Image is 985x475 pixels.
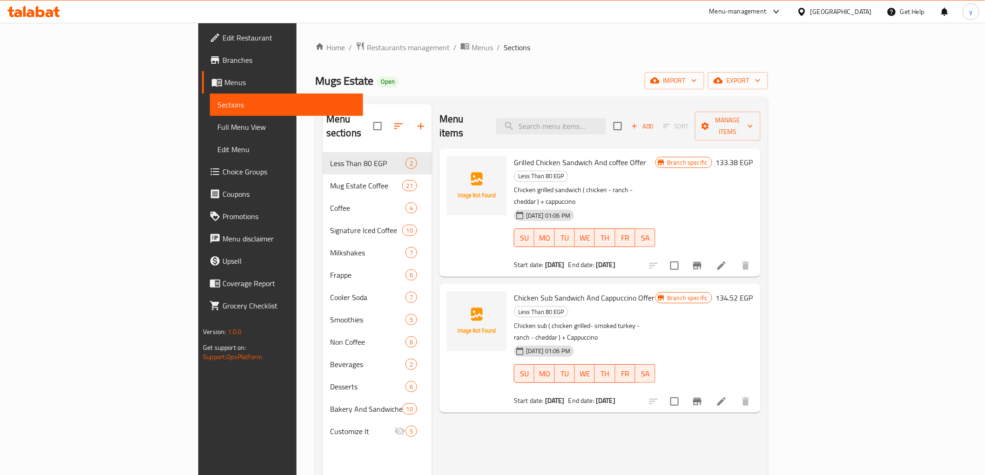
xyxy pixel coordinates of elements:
a: Menus [202,71,363,94]
span: TU [559,367,571,381]
div: Frappe6 [323,264,432,286]
div: Open [377,76,398,87]
span: 7 [406,248,417,257]
a: Coupons [202,183,363,205]
div: [GEOGRAPHIC_DATA] [810,7,872,17]
span: Signature Iced Coffee [330,225,402,236]
button: delete [735,390,757,413]
li: / [453,42,457,53]
span: Start date: [514,395,544,407]
p: Chicken sub ( chicken grilled- smoked turkey - ranch - cheddar ) + Cappuccino [514,320,655,343]
span: Menus [472,42,493,53]
button: WE [575,228,595,247]
div: Milkshakes7 [323,241,432,264]
span: Branch specific [663,294,711,302]
h6: 133.38 EGP [716,156,753,169]
a: Full Menu View [210,116,363,138]
a: Edit Menu [210,138,363,161]
span: End date: [568,395,594,407]
div: Coffee4 [323,197,432,219]
span: MO [538,367,551,381]
span: Select to update [665,256,684,275]
button: Add section [410,115,432,137]
span: y [969,7,972,17]
span: Desserts [330,381,405,392]
button: FR [615,228,635,247]
span: Less Than 80 EGP [514,307,568,317]
div: Less Than 80 EGP [514,171,568,182]
span: Promotions [223,211,355,222]
span: Mug Estate Coffee [330,180,402,191]
span: import [652,75,697,87]
button: import [645,72,704,89]
a: Grocery Checklist [202,294,363,317]
span: Restaurants management [367,42,450,53]
span: Sections [217,99,355,110]
span: TH [599,231,611,245]
span: Grilled Chicken Sandwich And coffee Offer [514,155,646,169]
div: Bakery And Sandwiches10 [323,398,432,420]
div: Cooler Soda7 [323,286,432,308]
span: Less Than 80 EGP [330,158,405,169]
span: Sections [504,42,530,53]
span: Full Menu View [217,121,355,133]
span: Branches [223,54,355,66]
span: Mugs Estate [315,70,373,91]
span: Upsell [223,255,355,267]
div: Bakery And Sandwiches [330,403,402,415]
span: Edit Restaurant [223,32,355,43]
button: TH [595,364,615,383]
span: 10 [403,405,417,414]
div: Frappe [330,269,405,281]
span: Add item [627,119,657,134]
button: MO [534,228,554,247]
a: Branches [202,49,363,71]
div: Less Than 80 EGP [514,306,568,317]
div: Beverages2 [323,353,432,375]
button: TH [595,228,615,247]
button: Branch-specific-item [686,254,708,277]
a: Edit menu item [716,260,727,271]
a: Edit Restaurant [202,27,363,49]
b: [DATE] [545,395,565,407]
span: Non Coffee [330,336,405,348]
div: items [405,247,417,258]
input: search [496,118,606,134]
span: 5 [406,427,417,436]
nav: breadcrumb [315,41,768,54]
b: [DATE] [596,259,615,271]
p: Chicken grilled sandwich ( chicken - ranch - cheddar ) + cappuccino [514,184,655,207]
span: SA [639,231,652,245]
span: FR [619,231,632,245]
div: items [405,336,417,348]
button: Manage items [695,112,761,140]
li: / [497,42,500,53]
span: Select to update [665,392,684,411]
span: 2 [406,159,417,168]
a: Sections [210,94,363,116]
span: Chicken Sub Sandwich And Cappuccino Offer [514,291,654,305]
span: Smoothies [330,314,405,325]
span: Open [377,78,398,86]
span: Select section first [657,119,695,134]
button: WE [575,364,595,383]
span: FR [619,367,632,381]
button: export [708,72,768,89]
span: Choice Groups [223,166,355,177]
a: Upsell [202,250,363,272]
span: 21 [403,181,417,190]
span: export [715,75,761,87]
img: Grilled Chicken Sandwich And coffee Offer [447,156,506,215]
span: Beverages [330,359,405,370]
span: Start date: [514,259,544,271]
span: End date: [568,259,594,271]
span: WE [579,231,591,245]
div: items [405,269,417,281]
span: SU [518,367,531,381]
button: MO [534,364,554,383]
a: Promotions [202,205,363,227]
svg: Inactive section [394,426,405,437]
